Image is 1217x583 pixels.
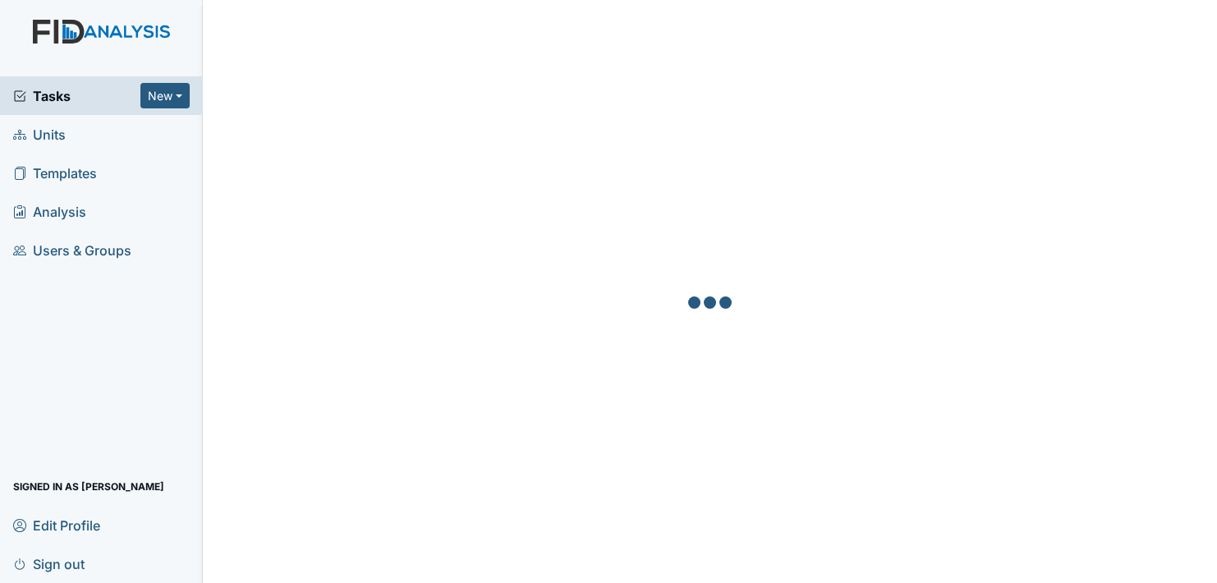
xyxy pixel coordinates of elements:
[13,122,66,147] span: Units
[140,83,190,108] button: New
[13,551,85,576] span: Sign out
[13,199,86,224] span: Analysis
[13,86,140,106] a: Tasks
[13,512,100,538] span: Edit Profile
[13,160,97,186] span: Templates
[13,474,164,499] span: Signed in as [PERSON_NAME]
[13,237,131,263] span: Users & Groups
